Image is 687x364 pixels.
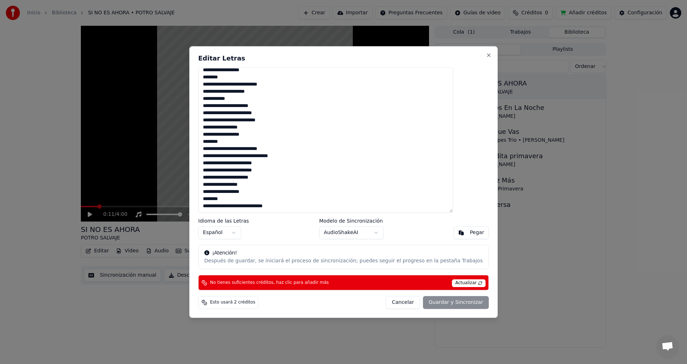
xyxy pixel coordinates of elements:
span: Actualizar [452,279,486,287]
span: Esto usará 2 créditos [210,300,255,305]
div: ¡Atención! [204,249,483,257]
button: Pegar [454,226,489,239]
span: No tienes suficientes créditos, haz clic para añadir más [210,280,329,286]
label: Idioma de las Letras [198,218,249,223]
div: Después de guardar, se iniciará el proceso de sincronización; puedes seguir el progreso en la pes... [204,257,483,264]
div: Pegar [470,229,484,236]
label: Modelo de Sincronización [319,218,384,223]
h2: Editar Letras [198,55,489,62]
button: Cancelar [386,296,420,309]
